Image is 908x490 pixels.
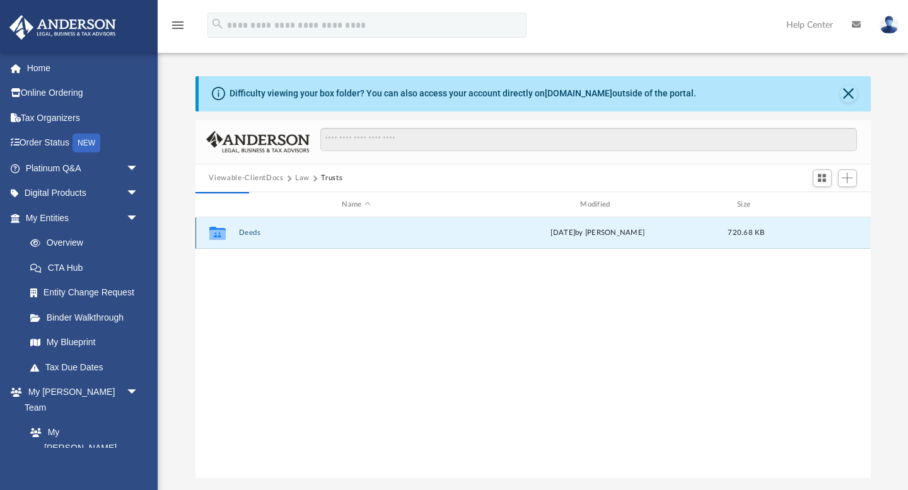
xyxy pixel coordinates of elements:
[9,181,158,206] a: Digital Productsarrow_drop_down
[9,105,158,130] a: Tax Organizers
[9,380,151,420] a: My [PERSON_NAME] Teamarrow_drop_down
[9,130,158,156] a: Order StatusNEW
[18,355,158,380] a: Tax Due Dates
[18,330,151,355] a: My Blueprint
[728,229,764,236] span: 720.68 KB
[126,380,151,406] span: arrow_drop_down
[18,255,158,280] a: CTA Hub
[18,231,158,256] a: Overview
[126,205,151,231] span: arrow_drop_down
[209,173,283,184] button: Viewable-ClientDocs
[721,199,771,210] div: Size
[480,227,716,239] div: [DATE] by [PERSON_NAME]
[126,181,151,207] span: arrow_drop_down
[295,173,310,184] button: Law
[195,217,871,478] div: grid
[170,18,185,33] i: menu
[838,169,857,187] button: Add
[18,280,158,305] a: Entity Change Request
[9,156,158,181] a: Platinum Q&Aarrow_drop_down
[6,15,120,40] img: Anderson Advisors Platinum Portal
[9,55,158,81] a: Home
[230,87,696,100] div: Difficulty viewing your box folder? You can also access your account directly on outside of the p...
[18,305,158,330] a: Binder Walkthrough
[840,85,858,103] button: Close
[18,420,145,476] a: My [PERSON_NAME] Team
[479,199,715,210] div: Modified
[170,24,185,33] a: menu
[545,88,612,98] a: [DOMAIN_NAME]
[880,16,899,34] img: User Pic
[126,156,151,181] span: arrow_drop_down
[73,134,100,152] div: NEW
[777,199,865,210] div: id
[211,17,224,31] i: search
[238,199,474,210] div: Name
[813,169,832,187] button: Switch to Grid View
[9,205,158,231] a: My Entitiesarrow_drop_down
[320,128,856,152] input: Search files and folders
[9,81,158,106] a: Online Ordering
[321,173,342,184] button: Trusts
[238,229,474,237] button: Deeds
[201,199,232,210] div: id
